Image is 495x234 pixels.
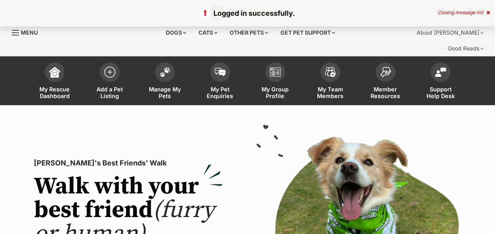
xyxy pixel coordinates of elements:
img: add-pet-listing-icon-0afa8454b4691262ce3f59096e99ab1cd57d4a30225e0717b998d2c9b9846f56.svg [104,67,115,78]
a: My Rescue Dashboard [27,58,82,105]
a: Support Help Desk [413,58,468,105]
div: Dogs [160,25,192,41]
div: Other pets [224,25,274,41]
div: Get pet support [275,25,341,41]
a: My Group Profile [248,58,303,105]
span: My Group Profile [258,86,293,99]
span: My Rescue Dashboard [37,86,72,99]
a: Add a Pet Listing [82,58,137,105]
a: My Team Members [303,58,358,105]
img: help-desk-icon-fdf02630f3aa405de69fd3d07c3f3aa587a6932b1a1747fa1d2bba05be0121f9.svg [435,67,446,77]
span: Add a Pet Listing [92,86,128,99]
a: Manage My Pets [137,58,193,105]
img: member-resources-icon-8e73f808a243e03378d46382f2149f9095a855e16c252ad45f914b54edf8863c.svg [380,67,391,77]
img: pet-enquiries-icon-7e3ad2cf08bfb03b45e93fb7055b45f3efa6380592205ae92323e6603595dc1f.svg [215,68,226,76]
span: My Pet Enquiries [202,86,238,99]
p: [PERSON_NAME]'s Best Friends' Walk [34,158,223,169]
div: Good Reads [442,41,489,56]
span: Menu [21,29,38,36]
a: Menu [12,25,43,39]
span: My Team Members [313,86,348,99]
img: dashboard-icon-eb2f2d2d3e046f16d808141f083e7271f6b2e854fb5c12c21221c1fb7104beca.svg [49,67,60,78]
a: Member Resources [358,58,413,105]
img: manage-my-pets-icon-02211641906a0b7f246fdf0571729dbe1e7629f14944591b6c1af311fb30b64b.svg [159,67,171,77]
div: Cats [193,25,223,41]
img: group-profile-icon-3fa3cf56718a62981997c0bc7e787c4b2cf8bcc04b72c1350f741eb67cf2f40e.svg [270,67,281,77]
a: My Pet Enquiries [193,58,248,105]
span: Manage My Pets [147,86,183,99]
span: Member Resources [368,86,403,99]
span: Support Help Desk [423,86,458,99]
div: About [PERSON_NAME] [411,25,489,41]
img: team-members-icon-5396bd8760b3fe7c0b43da4ab00e1e3bb1a5d9ba89233759b79545d2d3fc5d0d.svg [325,67,336,77]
